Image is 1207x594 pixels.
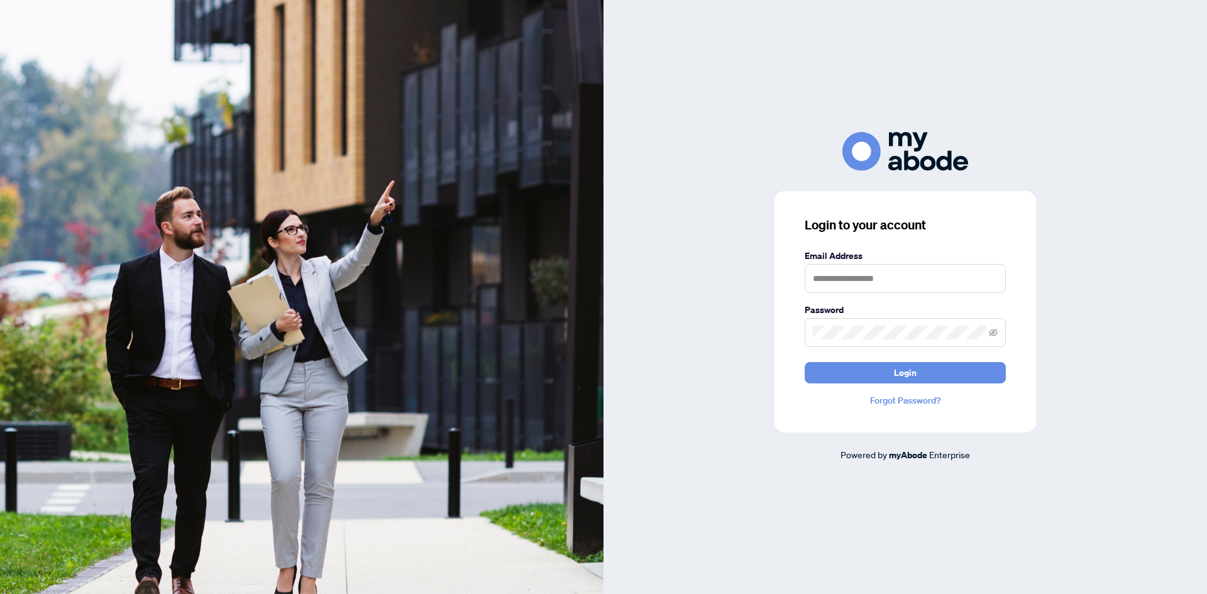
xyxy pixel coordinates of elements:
img: ma-logo [842,132,968,170]
h3: Login to your account [805,216,1006,234]
span: Enterprise [929,449,970,460]
a: Forgot Password? [805,393,1006,407]
span: Login [894,363,917,383]
button: Login [805,362,1006,383]
a: myAbode [889,448,927,462]
span: eye-invisible [989,328,998,337]
span: Powered by [840,449,887,460]
label: Password [805,303,1006,317]
label: Email Address [805,249,1006,263]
